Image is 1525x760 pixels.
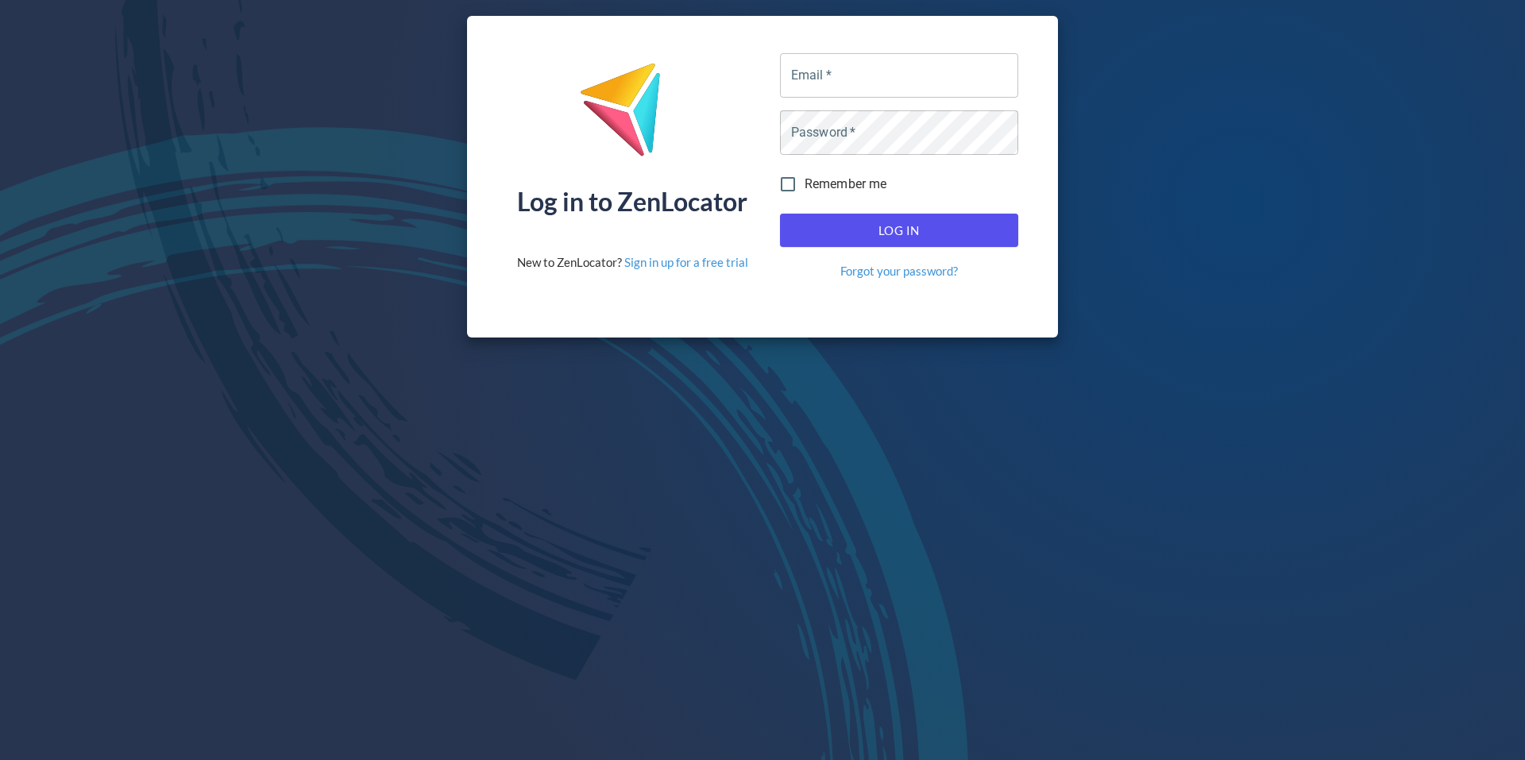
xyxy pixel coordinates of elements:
button: Log In [780,214,1018,247]
span: Log In [797,220,1001,241]
div: Log in to ZenLocator [517,189,747,214]
div: New to ZenLocator? [517,254,748,271]
img: ZenLocator [579,62,685,169]
input: name@company.com [780,53,1018,98]
a: Sign in up for a free trial [624,255,748,269]
span: Remember me [805,175,887,194]
a: Forgot your password? [840,263,958,280]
